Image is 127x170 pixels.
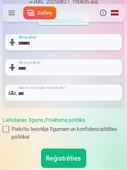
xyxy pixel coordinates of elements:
[41,149,86,168] button: Reģistrēties
[109,4,121,22] a: Global
[23,6,56,19] a: Gallery
[3,116,124,141] div: ,
[45,117,85,123] a: Privātuma politika
[97,4,109,22] button: Info
[3,117,44,123] a: Lietošanas līgums
[3,125,124,141] label: Piekrītu lietotāja līgumam un konfidencialitātes politikai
